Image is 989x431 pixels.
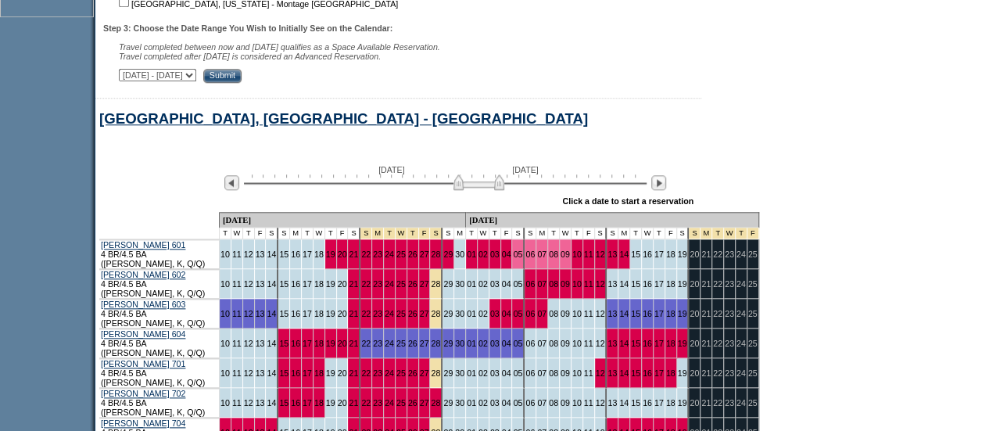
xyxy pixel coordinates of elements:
td: S [607,228,618,239]
a: 02 [478,279,488,289]
a: 05 [513,368,522,378]
a: 25 [396,398,406,408]
a: 16 [291,398,300,408]
a: 14 [619,398,629,408]
a: 14 [267,368,276,378]
a: 25 [396,309,406,318]
a: 23 [373,250,382,259]
a: 26 [408,309,417,318]
td: Thanksgiving 2026 [430,228,443,239]
a: 10 [220,279,230,289]
a: [PERSON_NAME] 601 [101,240,185,250]
a: 11 [584,368,593,378]
a: 27 [420,279,429,289]
a: 15 [631,279,640,289]
a: 17 [654,398,664,408]
input: Submit [203,69,242,83]
a: 16 [643,309,652,318]
a: 10 [220,339,230,348]
a: 16 [643,368,652,378]
a: 09 [561,398,570,408]
a: 18 [314,309,324,318]
a: 10 [572,250,582,259]
a: 15 [631,309,640,318]
a: 14 [619,250,629,259]
a: 24 [385,250,394,259]
a: 11 [232,279,242,289]
a: 01 [467,250,476,259]
a: 19 [678,250,687,259]
a: 09 [561,250,570,259]
td: M [618,228,630,239]
a: 26 [408,250,417,259]
a: 15 [279,309,288,318]
a: 18 [314,398,324,408]
a: 13 [607,368,617,378]
a: 19 [678,398,687,408]
a: 13 [607,398,617,408]
a: 22 [361,309,371,318]
a: 09 [561,339,570,348]
a: 19 [678,368,687,378]
td: T [548,228,560,239]
a: 30 [455,279,464,289]
a: 18 [666,339,675,348]
a: 07 [537,279,546,289]
a: 13 [256,250,265,259]
a: 22 [361,368,371,378]
a: 21 [349,398,358,408]
span: [DATE] [512,165,539,174]
a: 11 [584,398,593,408]
a: 28 [431,339,440,348]
a: 16 [643,339,652,348]
a: 16 [291,339,300,348]
td: S [266,228,278,239]
a: 11 [232,250,242,259]
div: Click a date to start a reservation [562,196,693,206]
a: 16 [291,309,300,318]
td: S [348,228,360,239]
a: 19 [326,368,335,378]
a: 08 [549,368,558,378]
a: 10 [572,279,582,289]
a: 15 [279,250,288,259]
a: 16 [291,368,300,378]
a: 10 [220,309,230,318]
a: 16 [291,250,300,259]
a: 16 [643,250,652,259]
a: 07 [537,368,546,378]
a: 04 [502,398,511,408]
td: [DATE] [466,212,758,228]
td: F [583,228,595,239]
a: 14 [619,279,629,289]
a: 01 [467,279,476,289]
span: Travel completed between now and [DATE] qualifies as a Space Available Reservation. [119,42,440,52]
a: 25 [396,250,406,259]
a: 26 [408,339,417,348]
a: 01 [467,398,476,408]
td: T [325,228,337,239]
a: 17 [654,368,664,378]
a: 12 [244,368,253,378]
a: 24 [385,398,394,408]
a: 30 [455,339,464,348]
a: 14 [267,250,276,259]
a: 06 [525,368,535,378]
td: S [443,228,454,239]
a: 23 [373,339,382,348]
a: 18 [666,368,675,378]
a: 15 [631,250,640,259]
a: 13 [607,339,617,348]
a: [GEOGRAPHIC_DATA], [GEOGRAPHIC_DATA] - [GEOGRAPHIC_DATA] [99,110,588,127]
a: 06 [525,398,535,408]
a: 08 [549,339,558,348]
a: 26 [408,398,417,408]
a: 15 [279,339,288,348]
a: 18 [314,279,324,289]
a: 17 [654,250,664,259]
a: 27 [420,398,429,408]
a: 14 [267,398,276,408]
a: 03 [490,339,500,348]
a: 08 [549,279,558,289]
a: 07 [537,250,546,259]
